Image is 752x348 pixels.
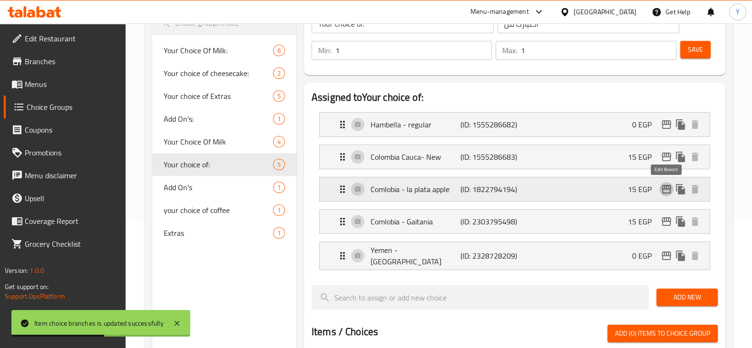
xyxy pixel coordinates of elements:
div: Choices [273,227,285,239]
button: duplicate [674,182,688,196]
div: Your choice of:5 [152,153,296,176]
button: Add New [656,289,718,306]
button: edit [659,150,674,164]
div: Your choice of Extras5 [152,85,296,107]
li: Expand [312,205,718,238]
button: duplicate [674,249,688,263]
span: Your choice of: [164,159,273,170]
span: Your Choice Of Milk: [164,45,273,56]
a: Support.OpsPlatform [5,290,65,302]
a: Grocery Checklist [4,232,126,255]
span: Menu disclaimer [25,170,118,181]
div: Choices [273,136,285,147]
button: edit [659,249,674,263]
p: 0 EGP [632,250,659,261]
button: Save [680,41,711,58]
li: Expand [312,108,718,141]
li: Expand [312,173,718,205]
div: Your Choice Of Milk:6 [152,39,296,62]
span: 5 [273,160,284,169]
span: Branches [25,56,118,67]
span: Grocery Checklist [25,238,118,250]
span: Upsell [25,193,118,204]
h2: Assigned to Your choice of: [312,90,718,105]
button: delete [688,117,702,132]
div: Add On's1 [152,176,296,199]
button: edit [659,182,674,196]
p: Comlobia - Gaitania [371,216,460,227]
li: Expand [312,141,718,173]
p: Max: [502,45,517,56]
p: (ID: 2303795498) [460,216,520,227]
a: Upsell [4,187,126,210]
p: (ID: 1555286682) [460,119,520,130]
a: Coverage Report [4,210,126,232]
div: [GEOGRAPHIC_DATA] [574,7,636,17]
span: Edit Restaurant [25,33,118,44]
button: delete [688,249,702,263]
p: 0 EGP [632,119,659,130]
div: Expand [320,113,710,136]
p: (ID: 1555286683) [460,151,520,163]
div: Menu-management [470,6,529,18]
p: 15 EGP [628,184,659,195]
input: search [312,285,649,309]
button: duplicate [674,150,688,164]
span: Get support on: [5,280,49,293]
a: Edit Restaurant [4,27,126,50]
div: Expand [320,177,710,201]
span: 2 [273,69,284,78]
span: Add On's: [164,113,273,125]
div: your choice of coffee1 [152,199,296,222]
span: 1 [273,206,284,215]
span: Your choice of cheesecake: [164,68,273,79]
p: 15 EGP [628,216,659,227]
span: 5 [273,92,284,101]
span: Your Choice Of Milk [164,136,273,147]
button: delete [688,182,702,196]
div: Choices [273,68,285,79]
span: 1 [273,115,284,124]
button: delete [688,150,702,164]
div: Expand [320,145,710,169]
a: Menu disclaimer [4,164,126,187]
div: Item choice branches is updated successfully [34,318,164,329]
span: Menus [25,78,118,90]
div: Choices [273,182,285,193]
div: Choices [273,90,285,102]
p: Hambella - regular [371,119,460,130]
p: Comlobia - la plata apple [371,184,460,195]
div: Choices [273,113,285,125]
a: Branches [4,50,126,73]
p: 15 EGP [628,151,659,163]
button: duplicate [674,117,688,132]
div: Choices [273,45,285,56]
div: Expand [320,210,710,233]
a: Choice Groups [4,96,126,118]
div: Extras1 [152,222,296,244]
button: edit [659,117,674,132]
span: Your choice of Extras [164,90,273,102]
p: (ID: 1822794194) [460,184,520,195]
div: Add On's:1 [152,107,296,130]
h2: Items / Choices [312,325,378,339]
p: Colombia Cauca- New [371,151,460,163]
div: Expand [320,242,710,270]
p: Yemen - [GEOGRAPHIC_DATA] [371,244,460,267]
span: 4 [273,137,284,146]
button: delete [688,214,702,229]
span: your choice of coffee [164,204,273,216]
button: edit [659,214,674,229]
span: 1.0.0 [29,264,44,277]
div: Your Choice Of Milk4 [152,130,296,153]
div: Choices [273,159,285,170]
button: duplicate [674,214,688,229]
a: Promotions [4,141,126,164]
span: Extras [164,227,273,239]
span: Add (0) items to choice group [615,328,710,339]
span: Promotions [25,147,118,158]
span: Add On's [164,182,273,193]
span: 1 [273,183,284,192]
a: Menus [4,73,126,96]
span: Save [688,44,703,56]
